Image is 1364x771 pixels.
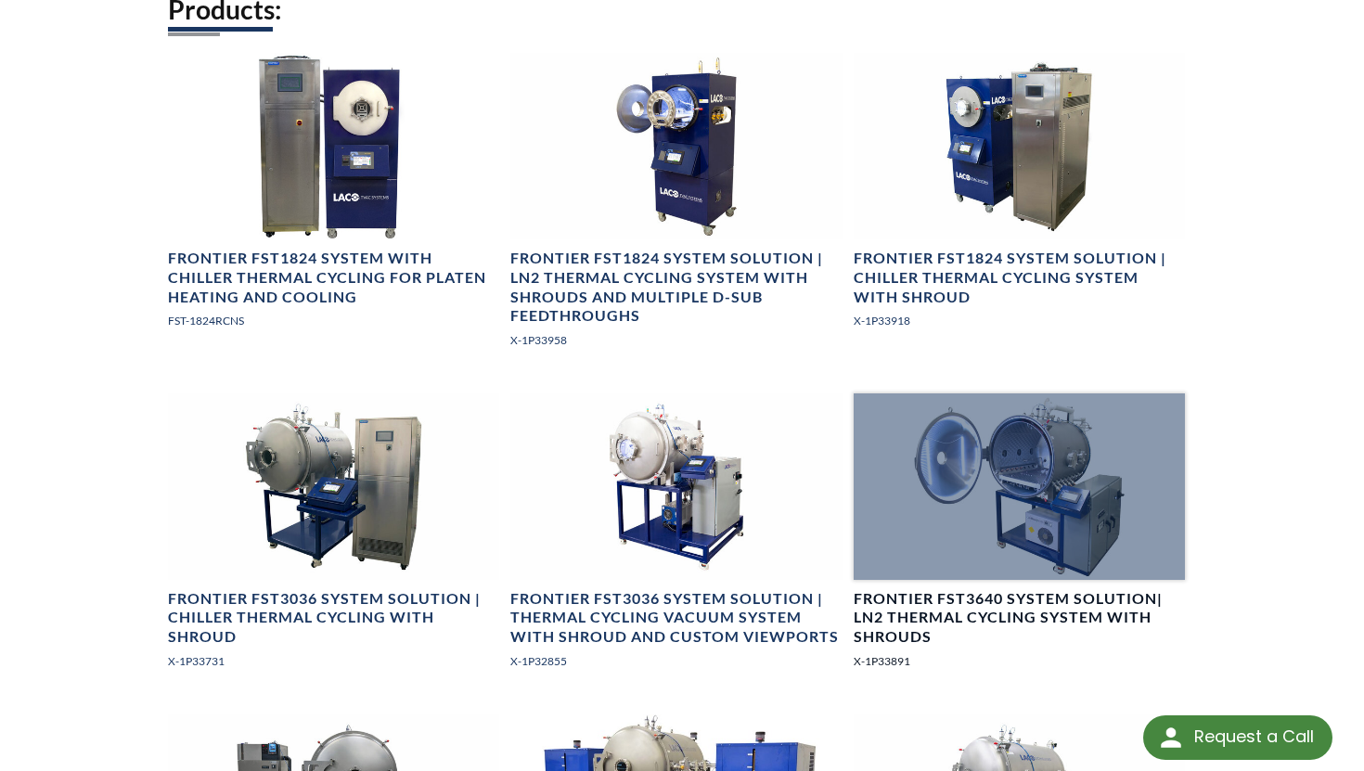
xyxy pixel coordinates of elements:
[168,589,500,647] h4: Frontier FST3036 System Solution | Chiller Thermal Cycling with Shroud
[1194,715,1314,758] div: Request a Call
[510,53,843,364] a: Cylindrical TVAC System with Thermal Shrouds and Sliding Shelf, angled view, chamber openFrontier...
[854,393,1186,685] a: Thermal Cycling System (TVAC), angled view, door openFrontier FST3640 System Solution| LN2 Therma...
[1143,715,1332,760] div: Request a Call
[510,589,843,647] h4: Frontier FST3036 System Solution | Thermal Cycling Vacuum System with Shroud and Custom Viewports
[168,53,500,344] a: TVAC Thermal Cycling System imageFrontier FST1824 System with Chiller Thermal Cycling for Platen ...
[168,312,500,329] p: FST-1824RCNS
[854,53,1186,344] a: Standard Cylindrical TVAC System, angled viewFrontier FST1824 System Solution | Chiller Thermal C...
[168,393,500,685] a: Horizontal Cylindrical Thermal Cycling (TVAC) System, front viewFrontier FST3036 System Solution ...
[1156,723,1186,752] img: round button
[510,652,843,670] p: X-1P32855
[854,249,1186,306] h4: Frontier FST1824 System Solution | Chiller Thermal Cycling System with Shroud
[854,589,1186,647] h4: Frontier FST3640 System Solution| LN2 Thermal Cycling System with Shrouds
[168,249,500,306] h4: Frontier FST1824 System with Chiller Thermal Cycling for Platen Heating and Cooling
[854,312,1186,329] p: X-1P33918
[168,652,500,670] p: X-1P33731
[510,393,843,685] a: Custom Thermal Vacuum System, angled front viewFrontier FST3036 System Solution | Thermal Cycling...
[510,331,843,349] p: X-1P33958
[854,652,1186,670] p: X-1P33891
[510,249,843,326] h4: Frontier FST1824 System Solution | LN2 Thermal Cycling System with Shrouds and Multiple D-sub Fee...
